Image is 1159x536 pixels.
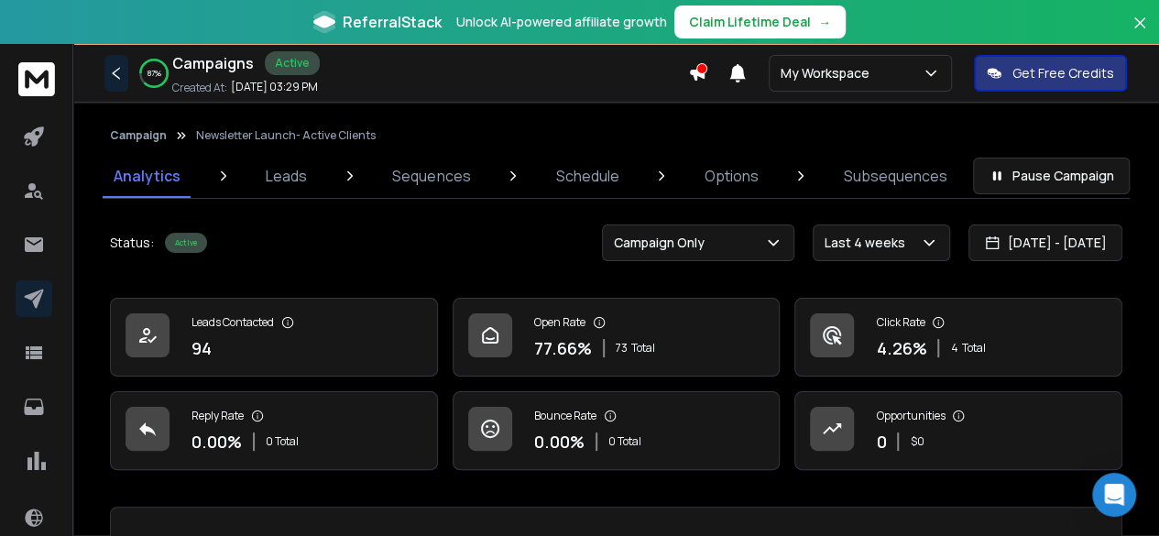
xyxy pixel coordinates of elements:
p: 0.00 % [534,429,585,454]
p: Subsequences [844,165,947,187]
div: Active [165,233,207,253]
p: 87 % [148,68,161,79]
p: 94 [191,335,212,361]
span: Total [961,341,985,356]
p: Newsletter Launch- Active Clients [196,128,376,143]
p: Get Free Credits [1012,64,1114,82]
a: Opportunities0$0 [794,391,1122,470]
a: Leads Contacted94 [110,298,438,377]
button: Get Free Credits [974,55,1127,92]
p: My Workspace [781,64,877,82]
a: Schedule [545,154,630,198]
span: → [818,13,831,31]
span: Total [631,341,655,356]
a: Bounce Rate0.00%0 Total [453,391,781,470]
p: Click Rate [876,315,924,330]
p: Leads Contacted [191,315,274,330]
p: Bounce Rate [534,409,596,423]
p: Leads [266,165,307,187]
p: Open Rate [534,315,585,330]
button: Campaign [110,128,167,143]
p: Schedule [556,165,619,187]
button: Close banner [1128,11,1152,55]
a: Reply Rate0.00%0 Total [110,391,438,470]
p: 4.26 % [876,335,926,361]
a: Subsequences [833,154,958,198]
span: ReferralStack [343,11,442,33]
p: 77.66 % [534,335,592,361]
p: Last 4 weeks [825,234,913,252]
a: Sequences [381,154,481,198]
a: Leads [255,154,318,198]
p: Created At: [172,81,227,95]
a: Options [694,154,770,198]
p: Campaign Only [614,234,712,252]
a: Click Rate4.26%4Total [794,298,1122,377]
span: 4 [950,341,957,356]
div: Active [265,51,320,75]
p: 0 Total [266,434,299,449]
p: Opportunities [876,409,945,423]
p: $ 0 [910,434,924,449]
p: [DATE] 03:29 PM [231,80,318,94]
p: Unlock AI-powered affiliate growth [456,13,667,31]
button: Pause Campaign [973,158,1130,194]
p: 0 Total [608,434,641,449]
a: Analytics [103,154,191,198]
p: Analytics [114,165,180,187]
h1: Campaigns [172,52,254,74]
div: Open Intercom Messenger [1092,473,1136,517]
p: 0.00 % [191,429,242,454]
p: Status: [110,234,154,252]
p: Reply Rate [191,409,244,423]
a: Open Rate77.66%73Total [453,298,781,377]
button: [DATE] - [DATE] [968,224,1122,261]
p: Sequences [392,165,470,187]
p: 0 [876,429,886,454]
button: Claim Lifetime Deal→ [674,5,846,38]
p: Options [705,165,759,187]
span: 73 [616,341,628,356]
